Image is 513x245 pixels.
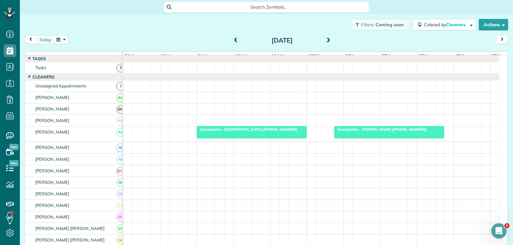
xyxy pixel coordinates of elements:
[34,214,71,219] span: [PERSON_NAME]
[116,82,125,91] span: !
[34,65,47,70] span: Tasks
[413,19,476,30] button: Colored byCleaners
[446,22,467,28] span: Cleaners
[116,64,125,72] span: T
[34,180,71,185] span: [PERSON_NAME]
[116,105,125,114] span: GM
[34,237,106,242] span: [PERSON_NAME] [PERSON_NAME]
[361,22,374,28] span: Filters:
[160,53,172,58] span: 8am
[116,178,125,187] span: BC
[34,168,71,173] span: [PERSON_NAME]
[25,35,37,44] button: prev
[454,53,465,58] span: 4pm
[116,190,125,199] span: CH
[116,117,125,125] span: AB
[496,35,508,44] button: next
[9,144,19,150] span: New
[234,53,248,58] span: 10am
[491,223,507,239] iframe: Intercom live chat
[307,53,321,58] span: 12pm
[380,53,391,58] span: 2pm
[116,94,125,102] span: AC
[34,129,71,135] span: [PERSON_NAME]
[491,53,502,58] span: 5pm
[116,155,125,164] span: AF
[34,226,106,231] span: [PERSON_NAME] [PERSON_NAME]
[116,128,125,137] span: AC
[504,223,509,228] span: 1
[34,83,88,88] span: Unassigned Appointments
[424,22,468,28] span: Colored by
[34,157,71,162] span: [PERSON_NAME]
[34,191,71,196] span: [PERSON_NAME]
[334,127,427,132] span: Soundworks - [PERSON_NAME] ([PHONE_NUMBER])
[31,56,47,61] span: Tasks
[34,106,71,111] span: [PERSON_NAME]
[270,53,285,58] span: 11am
[116,213,125,222] span: DT
[34,118,71,123] span: [PERSON_NAME]
[242,37,322,44] h2: [DATE]
[197,127,298,132] span: Soundworks - [GEOGRAPHIC_DATA] ([PHONE_NUMBER])
[116,201,125,210] span: CL
[197,53,209,58] span: 9am
[375,22,404,28] span: Coming soon
[123,53,135,58] span: 7am
[116,236,125,245] span: GG
[31,74,56,79] span: Cleaners
[116,143,125,152] span: AF
[116,225,125,233] span: EP
[116,167,125,176] span: BW
[417,53,428,58] span: 3pm
[34,95,71,100] span: [PERSON_NAME]
[34,145,71,150] span: [PERSON_NAME]
[344,53,355,58] span: 1pm
[9,160,19,167] span: New
[479,19,508,30] button: Actions
[36,35,54,44] button: today
[34,203,71,208] span: [PERSON_NAME]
